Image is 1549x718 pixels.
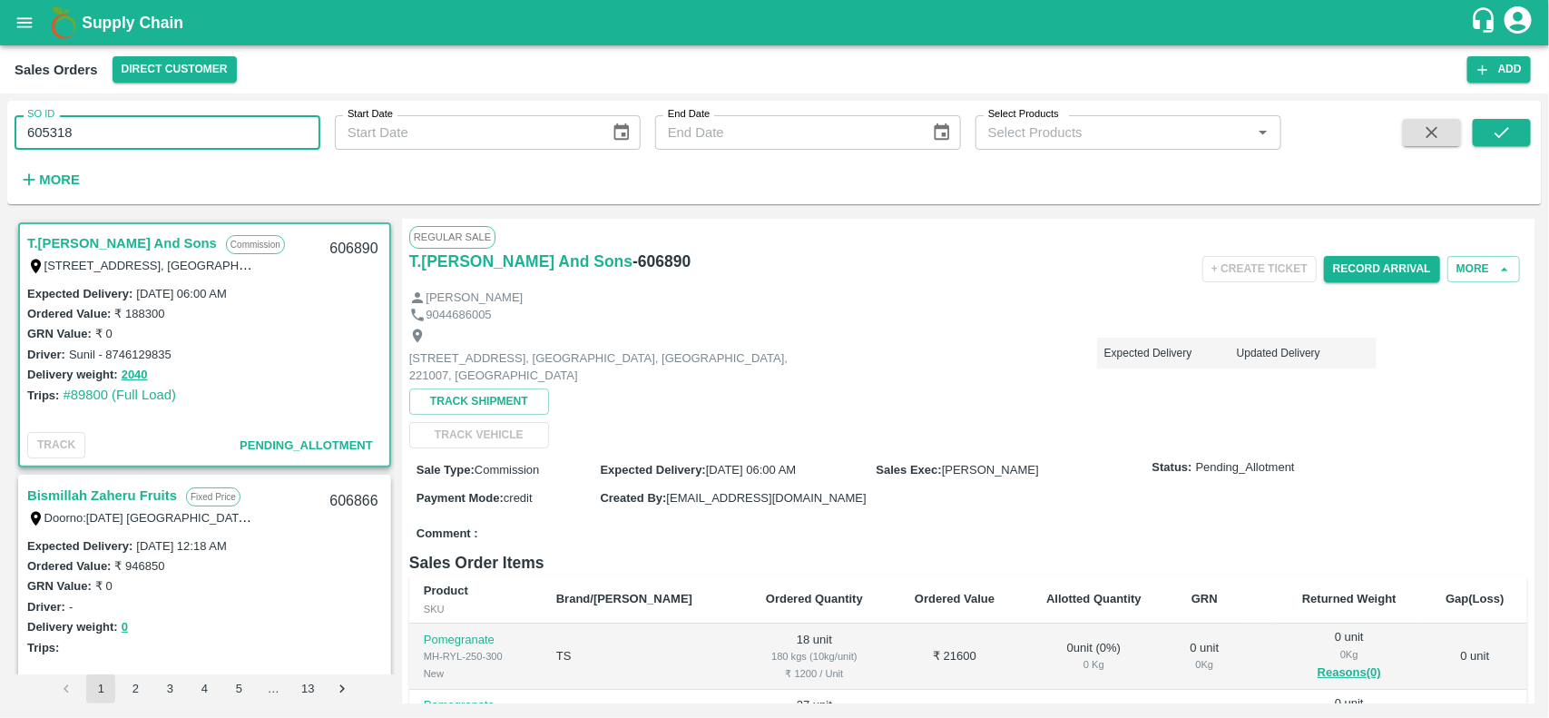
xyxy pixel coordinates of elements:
b: Ordered Value [915,592,995,605]
button: More [15,164,84,195]
a: #89800 (Full Load) [63,388,176,402]
strong: More [39,172,80,187]
div: 606890 [319,228,388,270]
span: [PERSON_NAME] [942,463,1039,477]
p: Updated Delivery [1237,345,1369,361]
p: Pomegranate [424,697,527,714]
button: Track Shipment [409,389,549,415]
label: - [69,600,73,614]
button: Go to page 2 [121,674,150,703]
label: Sales Exec : [877,463,942,477]
nav: pagination navigation [49,674,359,703]
button: Go to page 3 [155,674,184,703]
button: Go to page 13 [293,674,322,703]
a: T.[PERSON_NAME] And Sons [409,249,632,274]
div: customer-support [1470,6,1502,39]
div: SKU [424,601,527,617]
button: Go to page 4 [190,674,219,703]
div: 0 unit [1290,629,1408,684]
button: Select DC [113,56,237,83]
b: GRN [1191,592,1218,605]
span: Pending_Allotment [1196,459,1295,477]
label: Expected Delivery : [27,287,132,300]
a: Bismillah Zaheru Fruits [27,484,177,507]
span: [DATE] 06:00 AM [706,463,796,477]
label: [DATE] 12:18 AM [136,539,226,553]
button: Go to page 5 [224,674,253,703]
label: Start Date [348,107,393,122]
label: GRN Value: [27,327,92,340]
div: ₹ 1200 / Unit [753,665,875,682]
td: 18 unit [739,624,889,690]
b: Supply Chain [82,14,183,32]
td: TS [542,624,740,690]
b: Gap(Loss) [1446,592,1504,605]
button: More [1447,256,1520,282]
div: Sales Orders [15,58,98,82]
label: Trips: [27,389,59,402]
label: [DATE] 06:00 AM [136,287,226,300]
h6: Sales Order Items [409,550,1527,575]
label: Ordered Value: [27,559,111,573]
label: [STREET_ADDRESS], [GEOGRAPHIC_DATA], [GEOGRAPHIC_DATA], 221007, [GEOGRAPHIC_DATA] [44,258,595,272]
span: Pending_Allotment [240,438,373,452]
b: Ordered Quantity [766,592,863,605]
p: Expected Delivery [1104,345,1237,361]
button: page 1 [86,674,115,703]
label: Delivery weight: [27,620,118,634]
div: account of current user [1502,4,1534,42]
label: Driver: [27,600,65,614]
label: Sale Type : [417,463,475,477]
label: Payment Mode : [417,491,504,505]
p: Fixed Price [186,487,240,507]
input: Start Date [335,115,597,150]
label: ₹ 0 [95,579,113,593]
label: Select Products [988,107,1059,122]
label: ₹ 946850 [114,559,164,573]
label: Status: [1152,459,1192,477]
span: [EMAIL_ADDRESS][DOMAIN_NAME] [666,491,866,505]
input: Enter SO ID [15,115,320,150]
label: SO ID [27,107,54,122]
b: Product [424,584,468,597]
button: Open [1251,121,1275,144]
label: Doorno:[DATE] [GEOGRAPHIC_DATA] Kedareswarapet, Doorno:[DATE] [GEOGRAPHIC_DATA] [GEOGRAPHIC_DATA]... [44,510,1240,525]
label: End Date [668,107,710,122]
img: logo [45,5,82,41]
div: 0 unit ( 0 %) [1034,640,1153,674]
h6: - 606890 [632,249,691,274]
p: Pomegranate [424,632,527,649]
input: Select Products [981,121,1246,144]
label: ₹ 188300 [114,307,164,320]
button: 2040 [122,365,148,386]
div: 606866 [319,480,388,523]
span: credit [504,491,533,505]
span: Commission [475,463,540,477]
span: Regular Sale [409,226,495,248]
button: Reasons(0) [1290,663,1408,684]
button: Add [1467,56,1531,83]
div: 0 Kg [1290,646,1408,663]
b: Brand/[PERSON_NAME] [556,592,692,605]
div: 0 Kg [1034,656,1153,673]
button: Record Arrival [1324,256,1440,282]
td: ₹ 21600 [889,624,1020,690]
label: Trips: [27,641,59,654]
b: Allotted Quantity [1046,592,1142,605]
button: 0 [122,617,128,638]
p: [STREET_ADDRESS], [GEOGRAPHIC_DATA], [GEOGRAPHIC_DATA], 221007, [GEOGRAPHIC_DATA] [409,350,818,384]
label: Ordered Value: [27,307,111,320]
p: 9044686005 [426,307,491,324]
label: Expected Delivery : [600,463,705,477]
a: T.[PERSON_NAME] And Sons [27,231,217,255]
p: [PERSON_NAME] [426,290,523,307]
label: Comment : [417,526,478,543]
label: GRN Value: [27,579,92,593]
div: … [259,681,288,698]
button: Choose date [604,115,639,150]
label: Expected Delivery : [27,539,132,553]
p: Commission [226,235,285,254]
a: Supply Chain [82,10,1470,35]
label: Sunil - 8746129835 [69,348,172,361]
